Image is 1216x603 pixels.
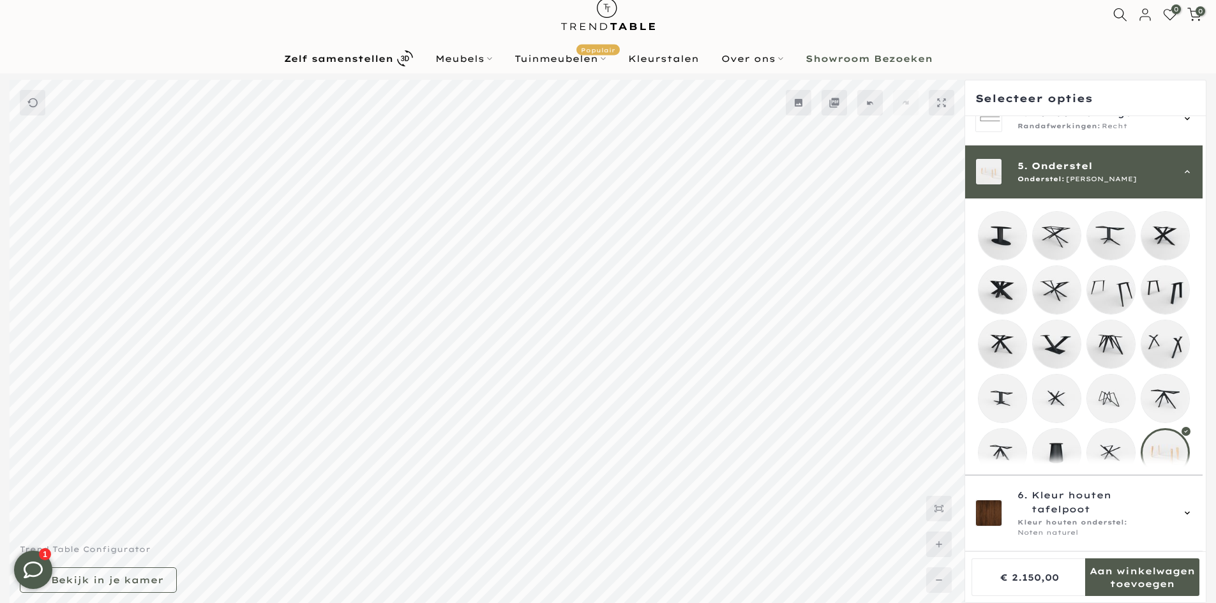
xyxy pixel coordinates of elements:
[424,51,503,66] a: Meubels
[273,47,424,70] a: Zelf samenstellen
[617,51,710,66] a: Kleurstalen
[710,51,794,66] a: Over ons
[1187,8,1201,22] a: 0
[794,51,943,66] a: Showroom Bezoeken
[576,44,620,55] span: Populair
[503,51,617,66] a: TuinmeubelenPopulair
[1196,6,1205,16] span: 0
[806,54,933,63] b: Showroom Bezoeken
[284,54,393,63] b: Zelf samenstellen
[1,538,65,602] iframe: toggle-frame
[1171,4,1181,14] span: 0
[1163,8,1177,22] a: 0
